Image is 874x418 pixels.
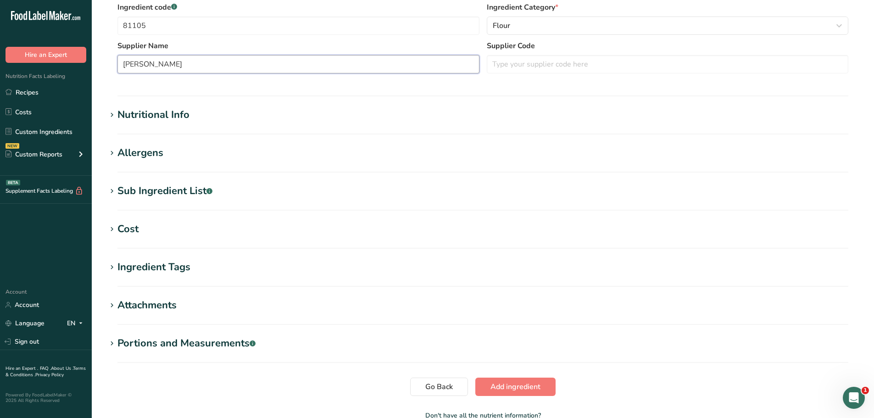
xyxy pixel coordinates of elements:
a: Terms & Conditions . [6,365,86,378]
a: About Us . [51,365,73,372]
span: 1 [862,387,869,394]
input: Type your ingredient code here [117,17,479,35]
button: Hire an Expert [6,47,86,63]
label: Supplier Code [487,40,849,51]
a: FAQ . [40,365,51,372]
div: Attachments [117,298,177,313]
button: Add ingredient [475,378,556,396]
div: Allergens [117,145,163,161]
a: Privacy Policy [35,372,64,378]
label: Ingredient Category [487,2,849,13]
div: EN [67,318,86,329]
div: NEW [6,143,19,149]
div: Cost [117,222,139,237]
button: Go Back [410,378,468,396]
label: Supplier Name [117,40,479,51]
button: Flour [487,17,849,35]
iframe: Intercom live chat [843,387,865,409]
div: Ingredient Tags [117,260,190,275]
a: Hire an Expert . [6,365,38,372]
div: Portions and Measurements [117,336,256,351]
span: Add ingredient [490,381,540,392]
label: Ingredient code [117,2,479,13]
div: BETA [6,180,20,185]
div: Nutritional Info [117,107,189,123]
span: Go Back [425,381,453,392]
span: Flour [493,20,510,31]
input: Type your supplier name here [117,55,479,73]
div: Custom Reports [6,150,62,159]
div: Powered By FoodLabelMaker © 2025 All Rights Reserved [6,392,86,403]
a: Language [6,315,45,331]
input: Type your supplier code here [487,55,849,73]
div: Sub Ingredient List [117,184,212,199]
